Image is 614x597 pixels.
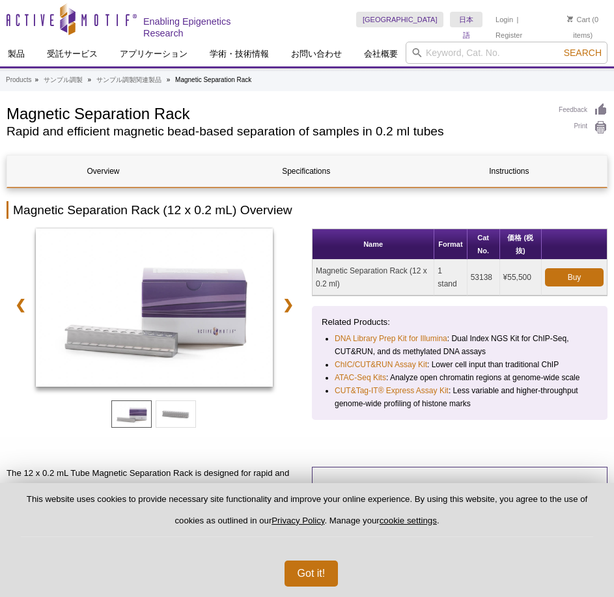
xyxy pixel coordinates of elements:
[434,260,467,296] td: 1 stand
[335,332,586,358] li: : Dual Index NGS Kit for ChIP-Seq, CUT&RUN, and ds methylated DNA assays
[210,156,402,187] a: Specifications
[285,561,339,587] button: Got it!
[44,74,83,86] a: サンプル調製
[567,16,573,22] img: Your Cart
[434,229,467,260] th: Format
[7,290,35,320] a: ❮
[335,358,427,371] a: ChIC/CUT&RUN Assay Kit
[467,260,500,296] td: 53138
[7,126,546,137] h2: Rapid and efficient magnetic bead-based separation of samples in 0.2 ml tubes
[406,42,607,64] input: Keyword, Cat. No.
[567,15,590,24] a: Cart
[283,42,350,66] a: お問い合わせ
[335,384,586,410] li: : Less variable and higher-throughput genome-wide profiling of histone marks
[272,516,324,525] a: Privacy Policy
[564,48,602,58] span: Search
[143,16,265,39] h2: Enabling Epigenetics Research
[517,12,519,27] li: |
[313,229,434,260] th: Name
[112,42,195,66] a: アプリケーション
[6,74,31,86] a: Products
[21,493,593,537] p: This website uses cookies to provide necessary site functionality and improve your online experie...
[39,42,105,66] a: 受託サービス
[88,76,92,83] li: »
[335,358,586,371] li: : Lower cell input than traditional ChIP
[313,260,434,296] td: Magnetic Separation Rack (12 x 0.2 ml)
[559,120,607,135] a: Print
[356,42,406,66] a: 会社概要
[202,42,277,66] a: 学術・技術情報
[495,15,513,24] a: Login
[559,103,607,117] a: Feedback
[7,103,546,122] h1: Magnetic Separation Rack
[274,290,302,320] a: ❯
[335,371,586,384] li: : Analyze open chromatin regions at genome-wide scale
[500,229,542,260] th: 価格 (税抜)
[380,516,437,525] button: cookie settings
[96,74,161,86] a: サンプル調製関連製品
[450,12,482,27] a: 日本語
[36,229,273,391] a: Magnetic Rack
[35,76,38,83] li: »
[322,316,598,329] p: Related Products:
[495,31,522,40] a: Register
[559,12,607,43] li: (0 items)
[7,467,302,532] p: The 12 x 0.2 mL Tube Magnetic Separation Rack is designed for rapid and efficient magnetic bead-b...
[36,229,273,387] img: Magnetic Rack
[335,371,386,384] a: ATAC-Seq Kits
[413,156,605,187] a: Instructions
[467,229,500,260] th: Cat No.
[560,47,606,59] button: Search
[7,156,199,187] a: Overview
[500,260,542,296] td: ¥55,500
[7,201,607,219] h2: Magnetic Separation Rack (12 x 0.2 mL) Overview
[545,268,604,286] a: Buy
[356,12,444,27] a: [GEOGRAPHIC_DATA]
[175,76,251,83] li: Magnetic Separation Rack
[335,332,447,345] a: DNA Library Prep Kit for Illumina
[335,384,449,397] a: CUT&Tag-IT® Express Assay Kit
[167,76,171,83] li: »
